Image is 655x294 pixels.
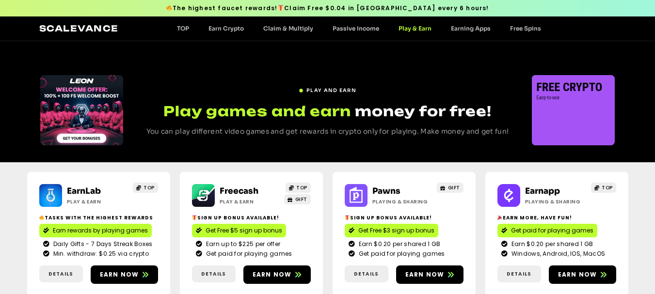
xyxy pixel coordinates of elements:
[40,75,123,145] div: Slides
[141,126,514,138] p: You can play different video games and get rewards in crypto only for playing. Make money and get...
[345,224,438,237] a: Get Free $3 sign up bonus
[51,249,149,258] span: Min. withdraw: $0.25 via crypto
[602,184,613,191] span: TOP
[358,226,434,235] span: Get Free $3 sign up bonus
[39,224,152,237] a: Earn rewards by playing games
[497,215,502,220] img: 🎉
[448,184,460,191] span: GIFT
[345,215,350,220] img: 🎁
[144,184,155,191] span: TOP
[497,214,616,221] h2: Earn More, Have Fun!
[53,226,148,235] span: Earn rewards by playing games
[389,25,441,32] a: Play & Earn
[345,214,463,221] h2: Sign up bonus available!
[192,215,197,220] img: 🎁
[39,23,119,33] a: Scalevance
[306,87,356,94] span: PLAY AND EARN
[166,4,489,13] span: The highest faucet rewards! Claim Free $0.04 in [GEOGRAPHIC_DATA] every 6 hours!
[323,25,389,32] a: Passive Income
[356,249,445,258] span: Get paid for playing games
[166,5,172,11] img: 🔥
[396,265,463,284] a: Earn now
[243,265,311,284] a: Earn now
[532,75,615,145] div: 1 / 3
[509,249,605,258] span: Windows, Android, IOS, MacOS
[509,240,593,248] span: Earn $0.20 per shared 1 GB
[199,25,254,32] a: Earn Crypto
[345,265,388,282] a: Details
[167,25,551,32] nav: Menu
[295,196,307,203] span: GIFT
[405,270,445,279] span: Earn now
[100,270,139,279] span: Earn now
[67,186,101,196] a: EarnLab
[286,183,311,193] a: TOP
[133,183,158,193] a: TOP
[51,240,153,248] span: Daily Gifts - 7 Days Streak Boxes
[192,265,236,282] a: Details
[525,186,560,196] a: Earnapp
[437,183,463,193] a: GIFT
[372,198,433,205] h2: Playing & Sharing
[278,5,284,11] img: 🎁
[167,25,199,32] a: TOP
[220,186,258,196] a: Freecash
[500,25,551,32] a: Free Spins
[39,265,83,282] a: Details
[39,215,44,220] img: 🔥
[39,214,158,221] h2: Tasks with the highest rewards
[532,75,615,145] div: Slides
[204,240,281,248] span: Earn up to $225 per offer
[355,103,492,120] span: money for free!
[192,214,311,221] h2: Sign Up Bonus Available!
[220,198,280,205] h2: Play & Earn
[48,270,73,278] span: Details
[549,265,616,284] a: Earn now
[441,25,500,32] a: Earning Apps
[201,270,226,278] span: Details
[558,270,597,279] span: Earn now
[497,224,597,237] a: Get paid for playing games
[511,226,593,235] span: Get paid for playing games
[192,224,286,237] a: Get Free $5 sign up bonus
[254,25,323,32] a: Claim & Multiply
[507,270,531,278] span: Details
[163,102,351,121] span: Play games and earn
[284,194,311,204] a: GIFT
[206,226,282,235] span: Get Free $5 sign up bonus
[356,240,441,248] span: Earn $0.20 per shared 1 GB
[525,198,586,205] h2: Playing & Sharing
[497,265,541,282] a: Details
[591,183,616,193] a: TOP
[372,186,400,196] a: Pawns
[253,270,292,279] span: Earn now
[91,265,158,284] a: Earn now
[67,198,128,205] h2: Play & Earn
[354,270,379,278] span: Details
[296,184,307,191] span: TOP
[299,83,356,94] a: PLAY AND EARN
[204,249,292,258] span: Get paid for playing games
